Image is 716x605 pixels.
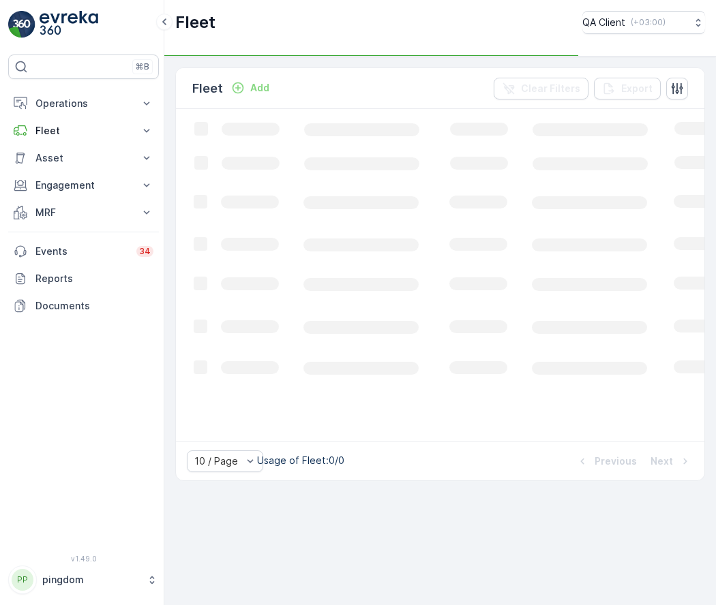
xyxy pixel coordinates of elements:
[35,272,153,285] p: Reports
[35,97,132,110] p: Operations
[35,151,132,165] p: Asset
[582,16,625,29] p: QA Client
[594,78,661,99] button: Export
[649,453,693,469] button: Next
[35,124,132,138] p: Fleet
[8,117,159,144] button: Fleet
[8,238,159,265] a: Events34
[651,454,673,468] p: Next
[8,265,159,292] a: Reports
[35,179,132,192] p: Engagement
[8,555,159,563] span: v 1.49.0
[8,90,159,117] button: Operations
[582,11,705,34] button: QA Client(+03:00)
[35,245,128,258] p: Events
[494,78,588,99] button: Clear Filters
[595,454,637,468] p: Previous
[42,573,140,587] p: pingdom
[8,292,159,320] a: Documents
[192,79,223,98] p: Fleet
[574,453,638,469] button: Previous
[139,246,151,257] p: 34
[136,61,149,72] p: ⌘B
[175,12,215,33] p: Fleet
[35,206,132,219] p: MRF
[8,565,159,594] button: PPpingdom
[12,569,33,591] div: PP
[621,82,653,95] p: Export
[521,82,580,95] p: Clear Filters
[35,299,153,313] p: Documents
[8,11,35,38] img: logo
[257,454,344,467] p: Usage of Fleet : 0/0
[8,144,159,172] button: Asset
[8,172,159,199] button: Engagement
[631,17,666,28] p: ( +03:00 )
[250,81,269,95] p: Add
[8,199,159,226] button: MRF
[226,80,275,96] button: Add
[40,11,98,38] img: logo_light-DOdMpM7g.png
